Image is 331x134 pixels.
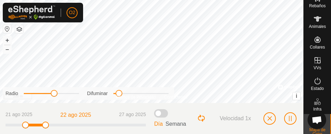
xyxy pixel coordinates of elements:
button: + [3,36,11,44]
span: Semana [165,121,186,127]
label: Difuminar [87,90,108,97]
a: Política de Privacidad [116,94,156,100]
span: i [296,93,297,99]
span: Velocidad 1x [220,115,251,122]
button: Restablecer Mapa [3,25,11,33]
span: Infra [313,107,321,111]
label: Radio [6,90,18,97]
span: Animales [309,24,326,29]
span: Estado [311,86,324,91]
span: VVs [313,66,321,70]
span: 22 ago 2025 [60,111,91,119]
button: Speed Button [211,113,257,124]
button: – [3,45,11,53]
button: i [293,92,300,100]
button: Loop Button [197,114,206,123]
img: Logo Gallagher [8,6,55,20]
span: Collares [310,45,325,49]
span: O2 [69,9,76,16]
span: 21 ago 2025 [6,111,32,119]
a: Chat abierto [308,111,326,129]
span: 27 ago 2025 [119,111,146,119]
button: Capas del Mapa [15,25,23,33]
span: Día [154,121,163,127]
span: Rebaños [309,4,325,8]
a: Contáctenos [164,94,187,100]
